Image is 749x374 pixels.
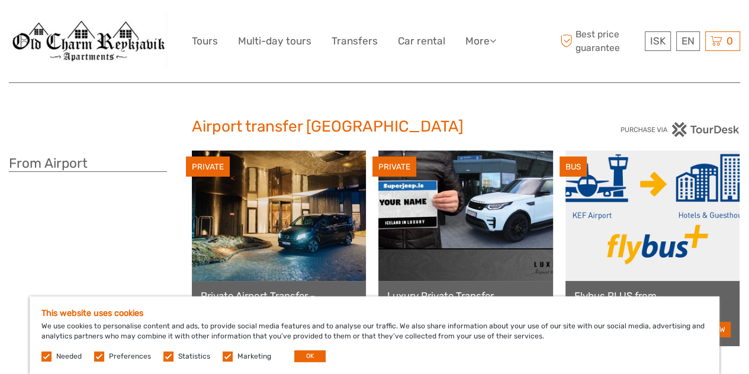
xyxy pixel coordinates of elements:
[465,33,496,50] a: More
[387,290,544,302] a: Luxury Private Transfer
[192,117,558,136] h2: Airport transfer [GEOGRAPHIC_DATA]
[109,351,151,362] label: Preferences
[676,31,700,51] div: EN
[574,290,731,314] a: Flybus PLUS from [GEOGRAPHIC_DATA] to Hotel
[332,33,378,50] a: Transfers
[238,33,311,50] a: Multi-day tours
[237,351,271,362] label: Marketing
[372,156,416,177] div: PRIVATE
[30,296,719,374] div: We use cookies to personalise content and ads, to provide social media features and to analyse ou...
[294,350,326,362] button: OK
[192,33,218,50] a: Tours
[557,28,642,54] span: Best price guarantee
[620,122,740,137] img: PurchaseViaTourDesk.png
[41,308,708,318] h5: This website uses cookies
[9,13,167,69] img: 860-630756cf-5dde-4f09-b27d-3d87a8021d1f_logo_big.jpg
[178,351,210,362] label: Statistics
[186,156,230,177] div: PRIVATE
[725,35,735,47] span: 0
[56,351,82,362] label: Needed
[9,155,167,172] h3: From Airport
[560,156,587,177] div: BUS
[650,35,666,47] span: ISK
[398,33,445,50] a: Car rental
[201,290,357,314] a: Private Airport Transfer - [GEOGRAPHIC_DATA] to [GEOGRAPHIC_DATA]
